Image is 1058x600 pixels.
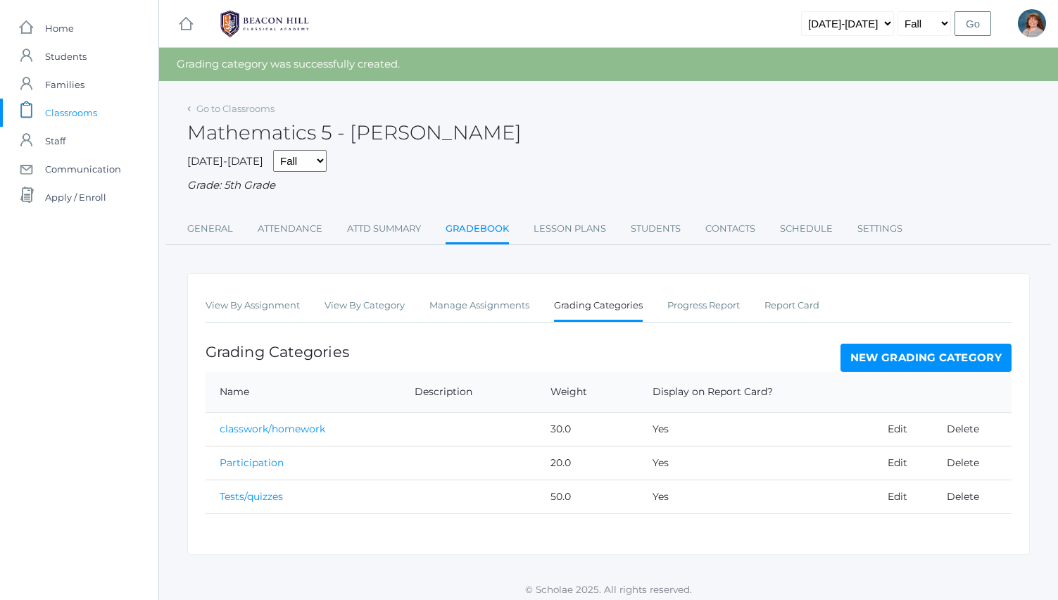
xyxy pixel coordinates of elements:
[947,490,979,503] a: Delete
[631,215,681,243] a: Students
[780,215,833,243] a: Schedule
[536,372,638,413] th: Weight
[536,480,638,513] td: 50.0
[1018,9,1046,37] div: Sarah Bence
[638,446,874,480] td: Yes
[187,122,522,144] h2: Mathematics 5 - [PERSON_NAME]
[159,582,1058,596] p: © Scholae 2025. All rights reserved.
[536,446,638,480] td: 20.0
[45,42,87,70] span: Students
[888,490,907,503] a: Edit
[947,423,979,435] a: Delete
[196,103,275,114] a: Go to Classrooms
[206,344,349,360] h1: Grading Categories
[220,456,284,469] a: Participation
[446,215,509,245] a: Gradebook
[220,490,283,503] a: Tests/quizzes
[857,215,902,243] a: Settings
[536,412,638,446] td: 30.0
[955,11,991,36] input: Go
[187,177,1030,194] div: Grade: 5th Grade
[45,155,121,183] span: Communication
[45,183,106,211] span: Apply / Enroll
[45,14,74,42] span: Home
[187,215,233,243] a: General
[888,456,907,469] a: Edit
[534,215,606,243] a: Lesson Plans
[212,6,317,42] img: BHCALogos-05-308ed15e86a5a0abce9b8dd61676a3503ac9727e845dece92d48e8588c001991.png
[206,292,300,320] a: View By Assignment
[187,154,263,168] span: [DATE]-[DATE]
[554,292,643,322] a: Grading Categories
[638,412,874,446] td: Yes
[325,292,405,320] a: View By Category
[258,215,322,243] a: Attendance
[764,292,819,320] a: Report Card
[638,480,874,513] td: Yes
[947,456,979,469] a: Delete
[45,127,65,155] span: Staff
[888,423,907,435] a: Edit
[206,372,401,413] th: Name
[401,372,536,413] th: Description
[705,215,755,243] a: Contacts
[840,344,1012,372] a: New Grading Category
[45,99,97,127] span: Classrooms
[347,215,421,243] a: Attd Summary
[220,423,325,435] a: classwork/homework
[429,292,529,320] a: Manage Assignments
[667,292,740,320] a: Progress Report
[159,48,1058,81] div: Grading category was successfully created.
[45,70,84,99] span: Families
[638,372,874,413] th: Display on Report Card?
